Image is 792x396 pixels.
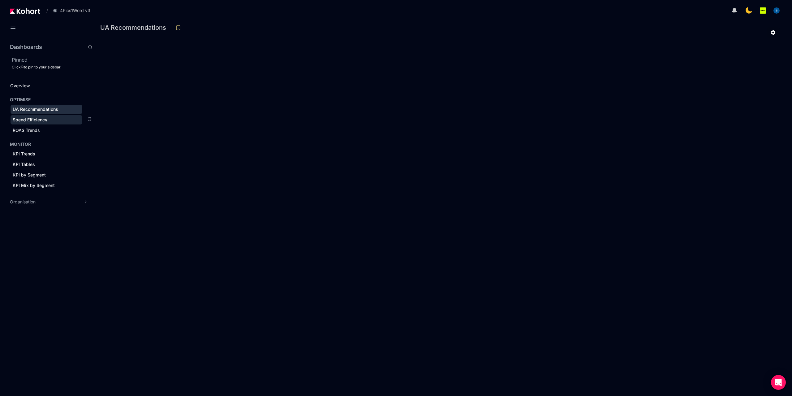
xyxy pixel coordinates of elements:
span: UA Recommendations [13,107,58,112]
a: KPI Trends [11,149,82,159]
a: ROAS Trends [11,126,82,135]
span: Organisation [10,199,36,205]
span: KPI Tables [13,162,35,167]
img: Kohort logo [10,8,40,14]
img: logo_Lotum_Logo_20240521114851236074.png [760,7,766,14]
span: 4Pics1Word v3 [60,7,90,14]
h2: Pinned [12,56,93,63]
span: ROAS Trends [13,128,40,133]
a: Spend Efficiency [11,115,82,124]
button: 4Pics1Word v3 [49,5,97,16]
a: KPI Tables [11,160,82,169]
span: Spend Efficiency [13,117,47,122]
h4: MONITOR [10,141,31,147]
h2: Dashboards [10,44,42,50]
span: KPI Mix by Segment [13,183,55,188]
a: UA Recommendations [11,105,82,114]
span: Overview [10,83,30,88]
div: Click to pin to your sidebar. [12,65,93,70]
h4: OPTIMISE [10,97,31,103]
span: / [41,7,48,14]
a: KPI Mix by Segment [11,181,82,190]
a: Overview [8,81,82,90]
h3: UA Recommendations [100,24,170,31]
span: KPI Trends [13,151,35,156]
a: KPI by Segment [11,170,82,180]
div: Open Intercom Messenger [771,375,786,390]
span: KPI by Segment [13,172,46,177]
